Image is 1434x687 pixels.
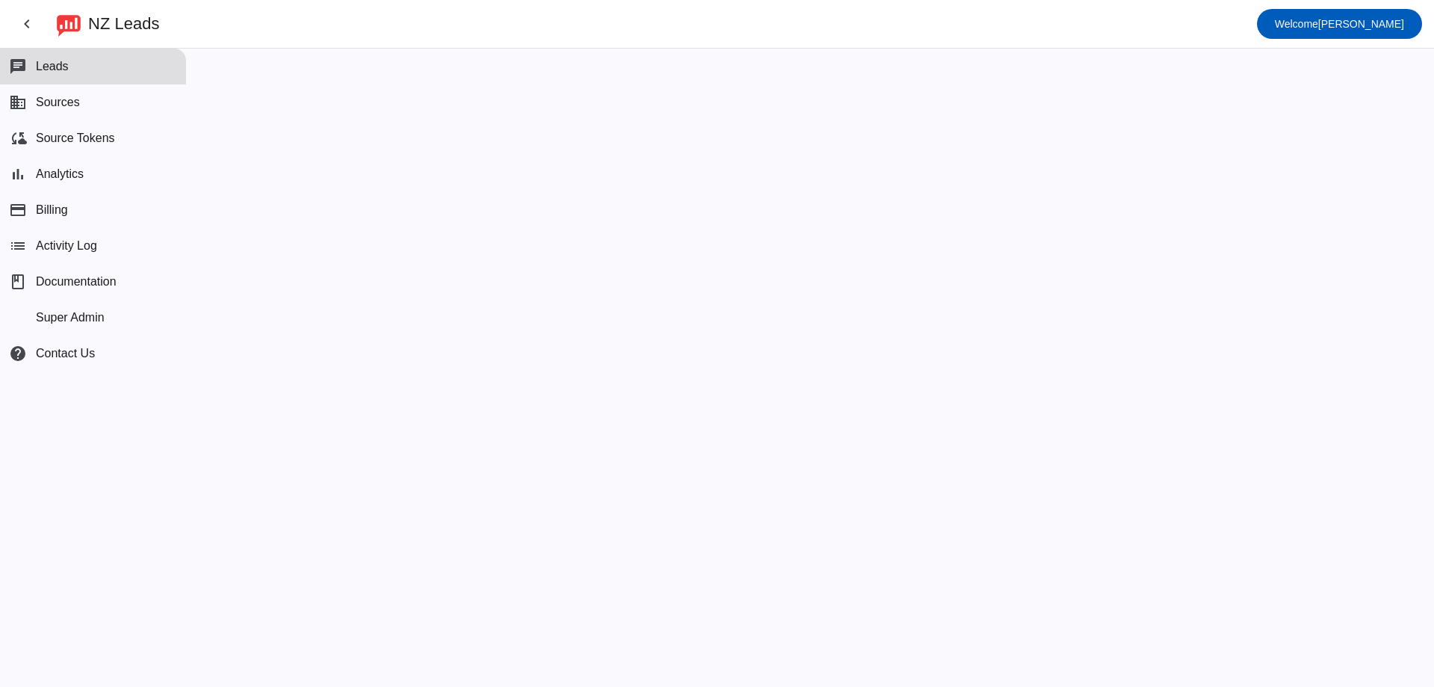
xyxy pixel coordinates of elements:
span: Source Tokens [36,132,115,145]
span: Activity Log [36,239,97,253]
mat-icon: help [9,345,27,363]
span: Super Admin [36,311,105,324]
span: Analytics [36,167,84,181]
div: NZ Leads [88,13,159,34]
mat-icon: chevron_left [18,15,36,33]
span: Welcome [1275,18,1318,30]
span: [PERSON_NAME] [1275,13,1404,34]
mat-icon: payment [9,201,27,219]
span: Contact Us [36,347,95,360]
span: Documentation [36,275,117,289]
button: Welcome[PERSON_NAME] [1257,9,1422,39]
mat-icon: list [9,237,27,255]
span: book [9,273,27,291]
span: Leads [36,60,69,73]
mat-icon: bar_chart [9,165,27,183]
span: Billing [36,203,68,217]
span: Sources [36,96,80,109]
mat-icon: business [9,93,27,111]
mat-icon: cloud_sync [9,129,27,147]
mat-icon: chat [9,58,27,76]
img: logo [57,11,81,37]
